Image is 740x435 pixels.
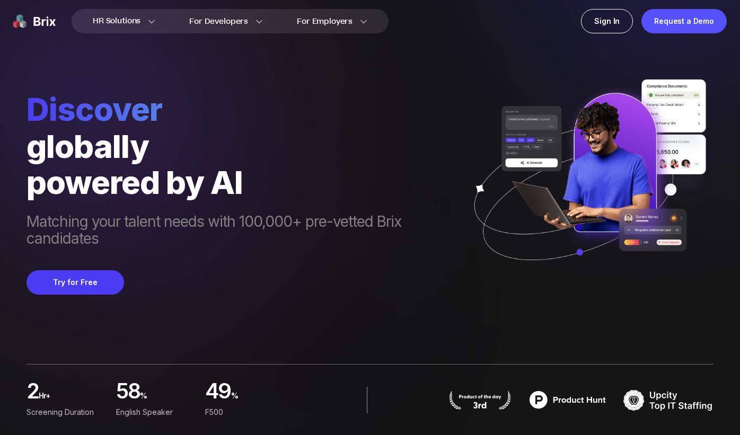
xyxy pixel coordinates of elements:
[205,406,286,418] div: F500
[27,128,461,164] div: globally
[623,387,713,413] img: TOP IT STAFFING
[581,9,633,33] a: Sign In
[231,387,286,410] span: %
[140,387,197,410] span: %
[205,381,231,404] span: 49
[27,90,461,128] span: Discover
[27,381,39,404] span: 2
[27,406,108,418] div: Screening duration
[297,16,353,27] span: For Employers
[116,381,140,404] span: 58
[39,387,107,410] span: hr+
[448,390,512,410] img: product hunt badge
[27,270,124,295] button: Try for Free
[93,13,140,30] span: HR Solutions
[641,9,727,33] a: Request a Demo
[461,79,713,282] img: ai generate
[27,164,461,200] div: powered by AI
[116,406,197,418] div: English Speaker
[189,16,248,27] span: For Developers
[27,213,461,249] span: Matching your talent needs with 100,000+ pre-vetted Brix candidates
[523,387,613,413] img: product hunt badge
